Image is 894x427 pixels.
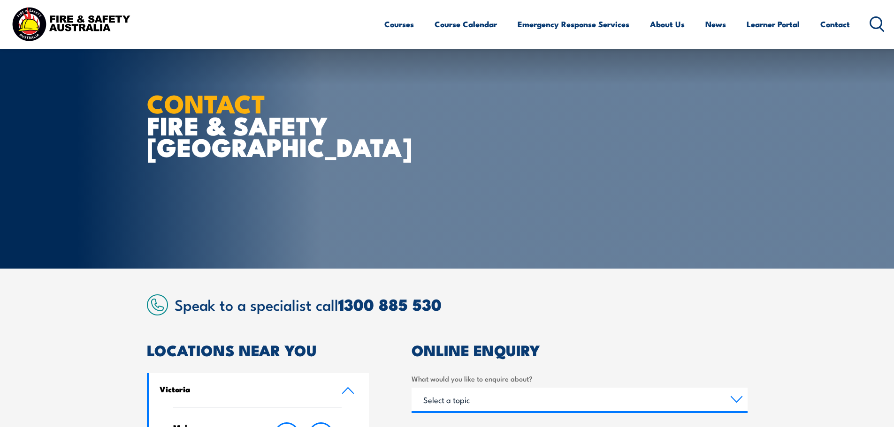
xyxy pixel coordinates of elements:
a: Courses [384,12,414,37]
a: Course Calendar [435,12,497,37]
a: Emergency Response Services [518,12,629,37]
a: News [705,12,726,37]
a: 1300 885 530 [338,292,442,316]
h4: Victoria [160,384,328,394]
a: Victoria [149,373,369,407]
h2: Speak to a specialist call [175,296,748,313]
h2: ONLINE ENQUIRY [412,343,748,356]
h2: LOCATIONS NEAR YOU [147,343,369,356]
a: Learner Portal [747,12,800,37]
strong: CONTACT [147,83,266,122]
a: About Us [650,12,685,37]
label: What would you like to enquire about? [412,373,748,384]
a: Contact [820,12,850,37]
h1: FIRE & SAFETY [GEOGRAPHIC_DATA] [147,92,379,157]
